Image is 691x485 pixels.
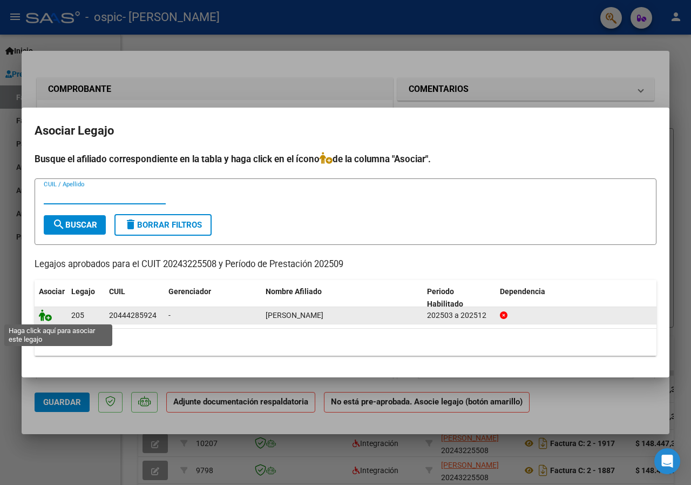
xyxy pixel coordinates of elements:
span: CUIL [109,287,125,296]
datatable-header-cell: Periodo Habilitado [423,280,496,316]
div: 20444285924 [109,309,157,322]
div: Open Intercom Messenger [654,448,680,474]
span: Buscar [52,220,97,230]
button: Buscar [44,215,106,235]
div: 1 registros [35,329,656,356]
datatable-header-cell: Nombre Afiliado [261,280,423,316]
h2: Asociar Legajo [35,121,656,141]
span: - [168,311,171,320]
span: 205 [71,311,84,320]
span: Periodo Habilitado [427,287,463,308]
span: Gerenciador [168,287,211,296]
button: Borrar Filtros [114,214,212,236]
datatable-header-cell: CUIL [105,280,164,316]
p: Legajos aprobados para el CUIT 20243225508 y Período de Prestación 202509 [35,258,656,271]
span: Dependencia [500,287,545,296]
datatable-header-cell: Dependencia [496,280,657,316]
span: FERREYRA LORENZO VALENTIN [266,311,323,320]
span: Nombre Afiliado [266,287,322,296]
datatable-header-cell: Asociar [35,280,67,316]
mat-icon: delete [124,218,137,231]
div: 202503 a 202512 [427,309,491,322]
h4: Busque el afiliado correspondiente en la tabla y haga click en el ícono de la columna "Asociar". [35,152,656,166]
span: Borrar Filtros [124,220,202,230]
datatable-header-cell: Gerenciador [164,280,261,316]
datatable-header-cell: Legajo [67,280,105,316]
span: Legajo [71,287,95,296]
span: Asociar [39,287,65,296]
mat-icon: search [52,218,65,231]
